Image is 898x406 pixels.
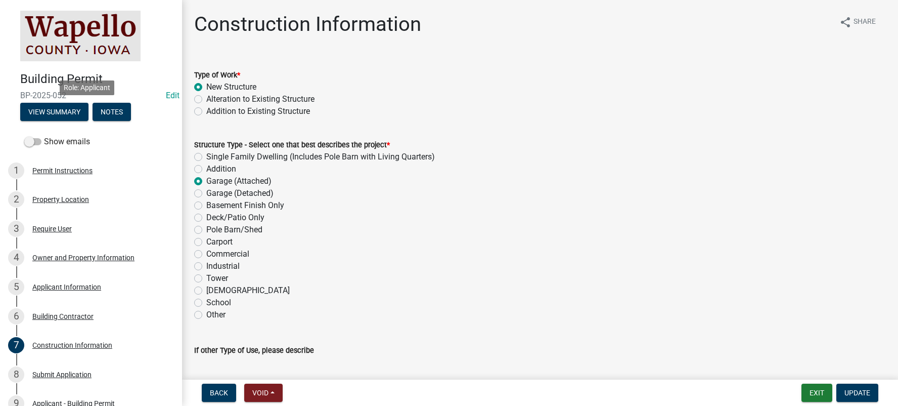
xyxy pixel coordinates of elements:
[166,91,179,100] a: Edit
[32,313,94,320] div: Building Contractor
[206,105,310,117] label: Addition to Existing Structure
[206,297,231,309] label: School
[206,187,274,199] label: Garage (Detached)
[194,72,240,79] label: Type of Work
[8,279,24,295] div: 5
[93,103,131,121] button: Notes
[93,108,131,116] wm-modal-confirm: Notes
[836,384,878,402] button: Update
[206,212,264,224] label: Deck/Patio Only
[206,260,240,272] label: Industrial
[801,384,832,402] button: Exit
[206,175,272,187] label: Garage (Attached)
[194,12,421,36] h1: Construction Information
[206,236,233,248] label: Carport
[206,272,228,285] label: Tower
[206,309,226,321] label: Other
[206,248,249,260] label: Commercial
[206,199,284,212] label: Basement Finish Only
[24,136,90,148] label: Show emails
[32,283,101,291] div: Applicant Information
[32,342,112,349] div: Construction Information
[8,367,24,383] div: 8
[244,384,283,402] button: Void
[166,91,179,100] wm-modal-confirm: Edit Application Number
[854,16,876,28] span: Share
[252,389,268,397] span: Void
[8,337,24,353] div: 7
[206,224,262,236] label: Pole Barn/Shed
[20,91,162,100] span: BP-2025-052
[206,285,290,297] label: [DEMOGRAPHIC_DATA]
[32,371,92,378] div: Submit Application
[8,191,24,208] div: 2
[8,308,24,324] div: 6
[206,93,315,105] label: Alteration to Existing Structure
[831,12,884,32] button: shareShare
[8,250,24,266] div: 4
[32,167,93,174] div: Permit Instructions
[206,151,435,163] label: Single Family Dwelling (Includes Pole Barn with Living Quarters)
[844,389,870,397] span: Update
[8,163,24,179] div: 1
[839,16,851,28] i: share
[32,196,89,203] div: Property Location
[20,72,174,87] h4: Building Permit
[32,225,72,232] div: Require User
[210,389,228,397] span: Back
[20,11,141,61] img: Wapello County, Iowa
[8,221,24,237] div: 3
[20,108,88,116] wm-modal-confirm: Summary
[202,384,236,402] button: Back
[206,81,256,93] label: New Structure
[194,347,314,354] label: If other Type of Use, please describe
[194,142,390,149] label: Structure Type - Select one that best describes the project
[20,103,88,121] button: View Summary
[60,80,114,95] div: Role: Applicant
[206,163,236,175] label: Addition
[32,254,134,261] div: Owner and Property Information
